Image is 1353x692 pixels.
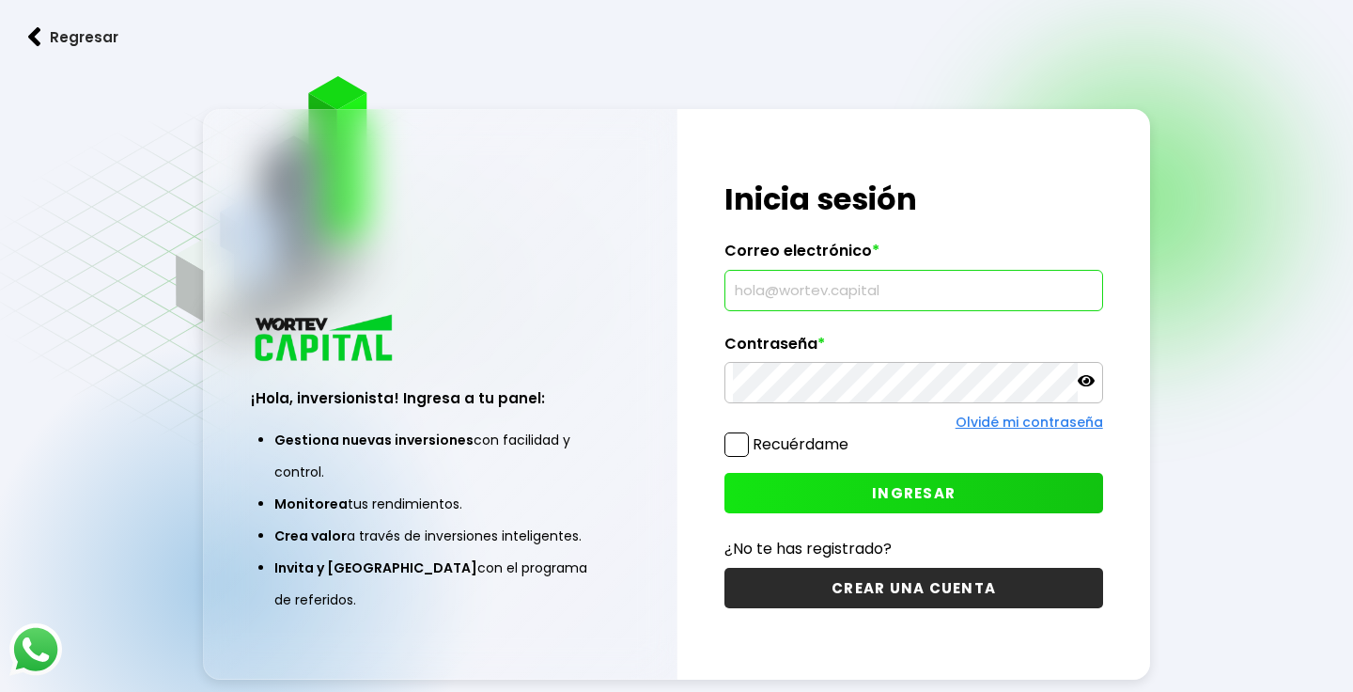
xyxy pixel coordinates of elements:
[274,431,474,449] span: Gestiona nuevas inversiones
[274,552,605,616] li: con el programa de referidos.
[9,623,62,676] img: logos_whatsapp-icon.242b2217.svg
[724,242,1102,270] label: Correo electrónico
[724,473,1102,513] button: INGRESAR
[733,271,1094,310] input: hola@wortev.capital
[274,558,477,577] span: Invita y [GEOGRAPHIC_DATA]
[724,537,1102,560] p: ¿No te has registrado?
[28,27,41,47] img: flecha izquierda
[724,537,1102,608] a: ¿No te has registrado?CREAR UNA CUENTA
[724,177,1102,222] h1: Inicia sesión
[251,312,399,368] img: logo_wortev_capital
[274,520,605,552] li: a través de inversiones inteligentes.
[724,335,1102,363] label: Contraseña
[753,433,848,455] label: Recuérdame
[274,424,605,488] li: con facilidad y control.
[872,483,956,503] span: INGRESAR
[274,527,347,545] span: Crea valor
[956,413,1103,432] a: Olvidé mi contraseña
[251,387,629,409] h3: ¡Hola, inversionista! Ingresa a tu panel:
[274,495,348,513] span: Monitorea
[724,568,1102,608] button: CREAR UNA CUENTA
[274,488,605,520] li: tus rendimientos.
